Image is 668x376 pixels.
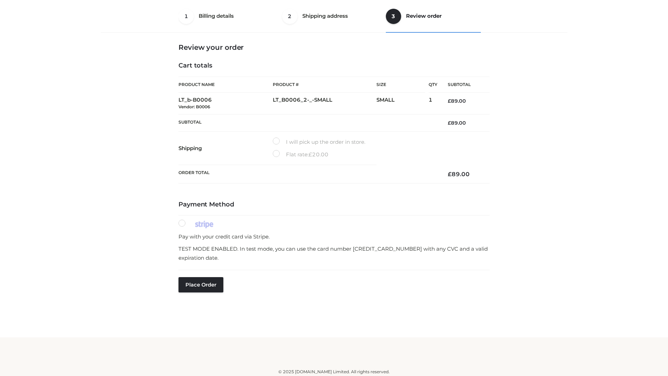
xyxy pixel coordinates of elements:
span: £ [448,171,452,178]
p: TEST MODE ENABLED. In test mode, you can use the card number [CREDIT_CARD_NUMBER] with any CVC an... [178,244,490,262]
th: Subtotal [437,77,490,93]
span: £ [448,98,451,104]
button: Place order [178,277,223,292]
small: Vendor: B0006 [178,104,210,109]
th: Product # [273,77,376,93]
label: I will pick up the order in store. [273,138,365,147]
th: Shipping [178,132,273,165]
th: Size [376,77,425,93]
bdi: 89.00 [448,171,470,178]
div: © 2025 [DOMAIN_NAME] Limited. All rights reserved. [103,368,565,375]
bdi: 89.00 [448,120,466,126]
th: Order Total [178,165,437,183]
bdi: 89.00 [448,98,466,104]
label: Flat rate: [273,150,328,159]
th: Product Name [178,77,273,93]
span: £ [448,120,451,126]
h4: Cart totals [178,62,490,70]
span: £ [309,151,312,158]
bdi: 20.00 [309,151,328,158]
td: LT_b-B0006 [178,93,273,115]
td: SMALL [376,93,429,115]
td: 1 [429,93,437,115]
th: Qty [429,77,437,93]
td: LT_B0006_2-_-SMALL [273,93,376,115]
h3: Review your order [178,43,490,52]
h4: Payment Method [178,201,490,209]
th: Subtotal [178,114,437,131]
p: Pay with your credit card via Stripe. [178,232,490,241]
